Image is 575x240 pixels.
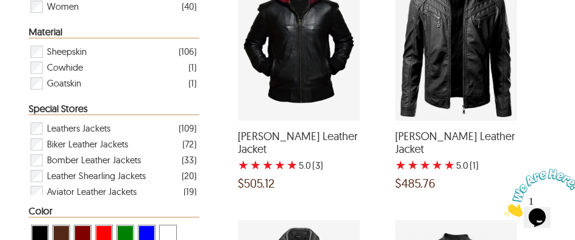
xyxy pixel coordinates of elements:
[470,159,479,171] span: )
[179,44,196,59] div: ( 106 )
[444,159,455,171] label: 5 rating
[29,168,196,184] div: Filter Leather Shearling Jackets Leathers Jackets
[29,44,196,60] div: Filter Sheepskin Leathers Jackets
[5,5,10,15] span: 1
[29,205,199,217] div: Heading Filter Leathers Jackets by Color
[395,177,435,189] span: $485.76
[47,60,83,76] span: Cowhide
[47,168,146,184] span: Leather Shearling Jackets
[420,159,430,171] label: 3 rating
[274,159,285,171] label: 4 rating
[182,152,196,168] div: ( 33 )
[238,177,274,189] span: $505.12
[29,60,196,76] div: Filter Cowhide Leathers Jackets
[29,152,196,168] div: Filter Bomber Leather Jackets Leathers Jackets
[262,159,273,171] label: 3 rating
[470,159,476,171] span: (1
[312,159,320,171] span: (3
[182,168,196,183] div: ( 20 )
[188,60,196,75] div: ( 1 )
[238,113,360,196] a: Bryan Biker Leather Jacket with a 5 Star Rating 3 Product Review and a price of $505.12
[5,5,80,53] img: Chat attention grabber
[299,159,311,171] label: 5.0
[29,184,196,200] div: Filter Aviator Leather Jackets Leathers Jackets
[395,159,406,171] label: 1 rating
[29,136,196,152] div: Filter Biker Leather Jackets Leathers Jackets
[29,26,199,38] div: Heading Filter Leathers Jackets by Material
[47,44,87,60] span: Sheepskin
[395,113,517,196] a: Charles Biker Leather Jacket with a 5 Star Rating 1 Product Review and a price of $485.76
[238,159,249,171] label: 1 rating
[47,121,110,136] span: Leathers Jackets
[238,130,360,156] span: Bryan Biker Leather Jacket
[312,159,323,171] span: )
[184,184,196,199] div: ( 19 )
[287,159,298,171] label: 5 rating
[179,121,196,136] div: ( 109 )
[47,76,81,91] span: Goatskin
[250,159,261,171] label: 2 rating
[432,159,443,171] label: 4 rating
[499,164,575,222] iframe: chat widget
[47,136,128,152] span: Biker Leather Jackets
[29,102,199,115] div: Heading Filter Leathers Jackets by Special Stores
[29,76,196,91] div: Filter Goatskin Leathers Jackets
[395,130,517,156] span: Charles Biker Leather Jacket
[47,184,137,200] span: Aviator Leather Jackets
[456,159,468,171] label: 5.0
[29,121,196,136] div: Filter Leathers Jackets Leathers Jackets
[407,159,418,171] label: 2 rating
[47,152,141,168] span: Bomber Leather Jackets
[182,136,196,152] div: ( 72 )
[188,76,196,91] div: ( 1 )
